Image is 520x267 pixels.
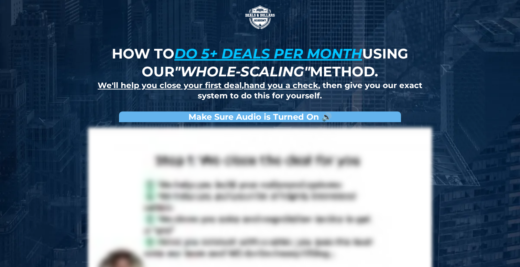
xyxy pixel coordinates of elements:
[174,45,362,62] u: do 5+ deals per month
[174,63,310,80] em: "whole-scaling"
[98,81,242,90] u: We'll help you close your first deal
[112,45,408,80] strong: How to using our method.
[244,81,318,90] u: hand you a check
[188,112,332,122] strong: Make Sure Audio is Turned On 🔊
[98,81,422,100] strong: , , then give you our exact system to do this for yourself.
